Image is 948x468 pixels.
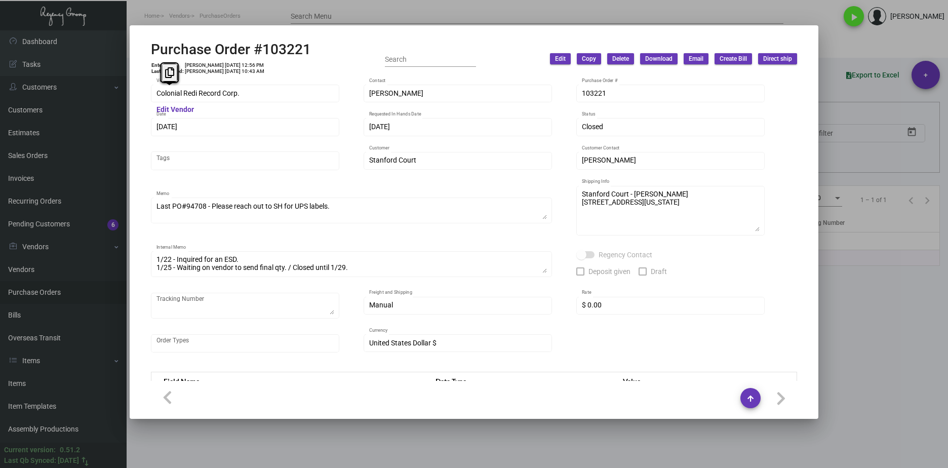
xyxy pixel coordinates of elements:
div: 0.51.2 [60,445,80,455]
th: Field Name [151,372,426,390]
div: Last Qb Synced: [DATE] [4,455,79,466]
button: Direct ship [758,53,797,64]
div: Current version: [4,445,56,455]
span: Draft [651,265,667,278]
span: Regency Contact [599,249,652,261]
th: Value [613,372,797,390]
td: Last Modified: [151,68,184,74]
button: Edit [550,53,571,64]
button: Delete [607,53,634,64]
th: Data Type [425,372,613,390]
button: Copy [577,53,601,64]
h2: Purchase Order #103221 [151,41,311,58]
span: Copy [582,55,596,63]
span: Deposit given [588,265,630,278]
span: Delete [612,55,629,63]
button: Email [684,53,708,64]
td: [PERSON_NAME] [DATE] 12:56 PM [184,62,265,68]
span: Create Bill [720,55,747,63]
span: Manual [369,301,393,309]
td: Entered By: [151,62,184,68]
button: Create Bill [715,53,752,64]
td: [PERSON_NAME] [DATE] 10:43 AM [184,68,265,74]
button: Download [640,53,678,64]
span: Direct ship [763,55,792,63]
i: Copy [165,67,174,78]
span: Edit [555,55,566,63]
span: Email [689,55,703,63]
span: Download [645,55,673,63]
span: Closed [582,123,603,131]
mat-hint: Edit Vendor [156,106,194,114]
